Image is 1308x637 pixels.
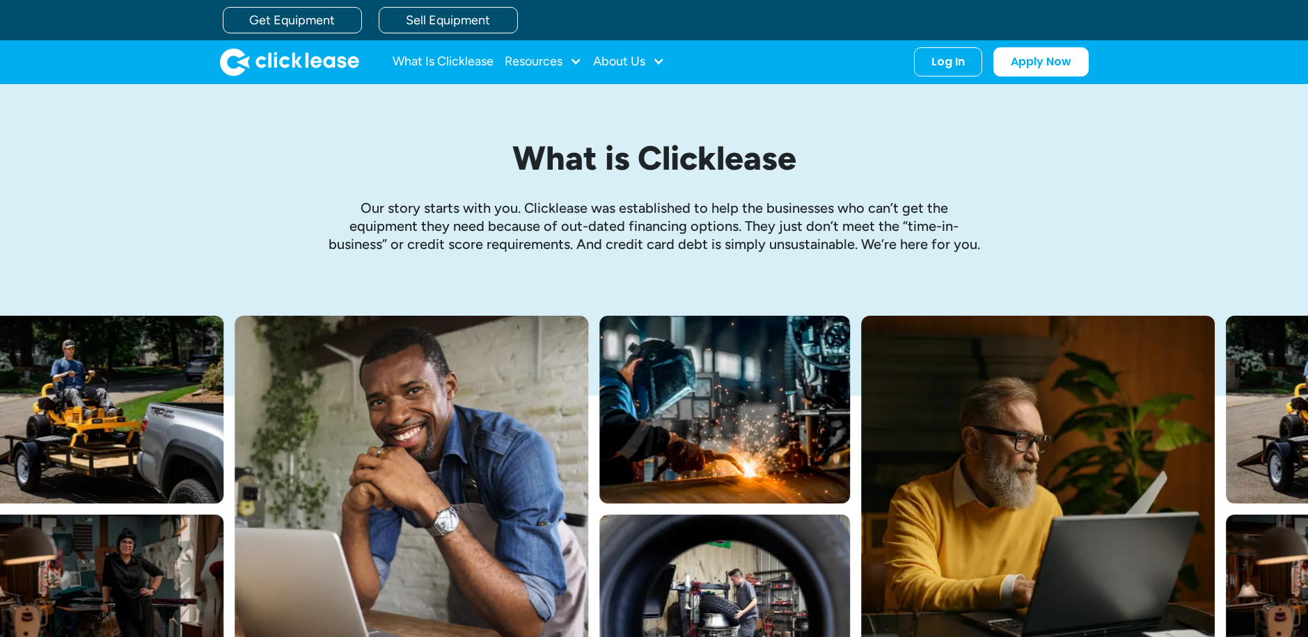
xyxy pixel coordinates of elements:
a: Apply Now [993,47,1089,76]
div: About Us [593,48,665,76]
p: Our story starts with you. Clicklease was established to help the businesses who can’t get the eq... [327,199,982,253]
div: Log In [931,55,965,69]
a: Sell Equipment [379,7,518,33]
a: Get Equipment [223,7,362,33]
a: home [220,48,359,76]
img: Clicklease logo [220,48,359,76]
h1: What is Clicklease [327,140,982,177]
a: What Is Clicklease [393,48,494,76]
img: A welder in a large mask working on a large pipe [599,316,850,503]
div: Resources [505,48,582,76]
